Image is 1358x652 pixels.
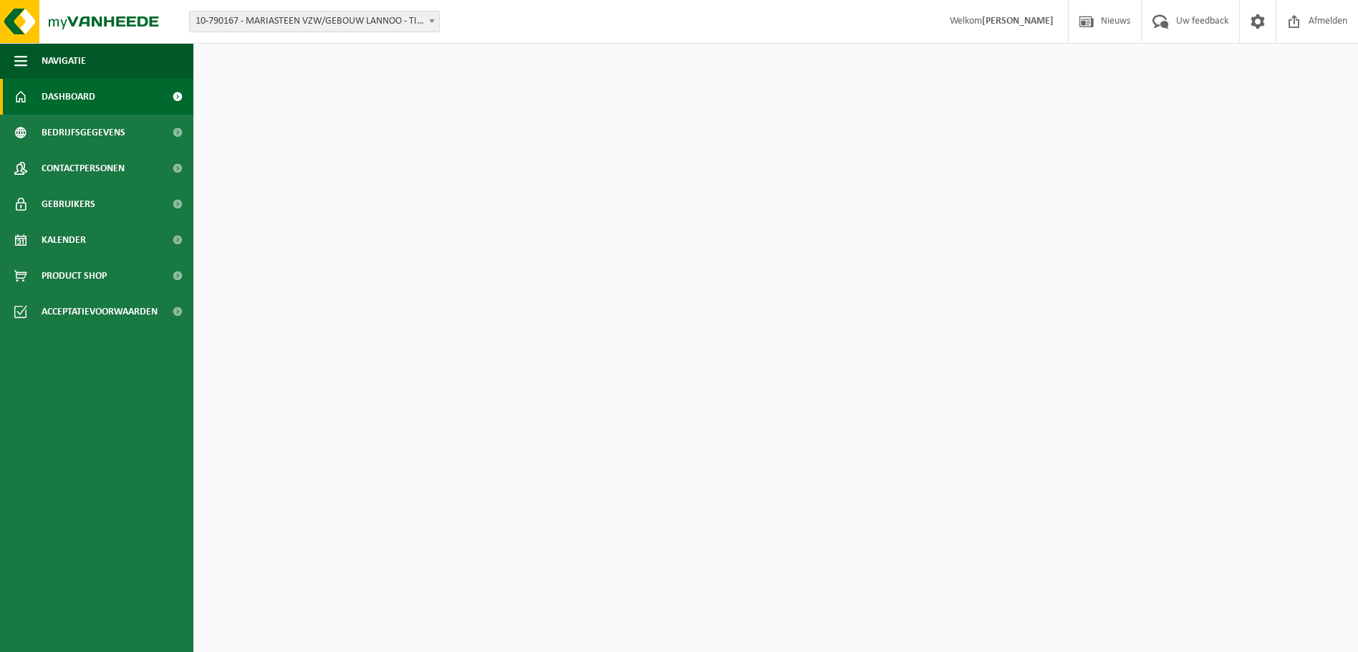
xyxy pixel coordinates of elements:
[190,11,439,32] span: 10-790167 - MARIASTEEN VZW/GEBOUW LANNOO - TIELT
[42,43,86,79] span: Navigatie
[189,11,440,32] span: 10-790167 - MARIASTEEN VZW/GEBOUW LANNOO - TIELT
[42,186,95,222] span: Gebruikers
[42,150,125,186] span: Contactpersonen
[42,294,158,330] span: Acceptatievoorwaarden
[42,258,107,294] span: Product Shop
[42,115,125,150] span: Bedrijfsgegevens
[42,222,86,258] span: Kalender
[982,16,1054,27] strong: [PERSON_NAME]
[42,79,95,115] span: Dashboard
